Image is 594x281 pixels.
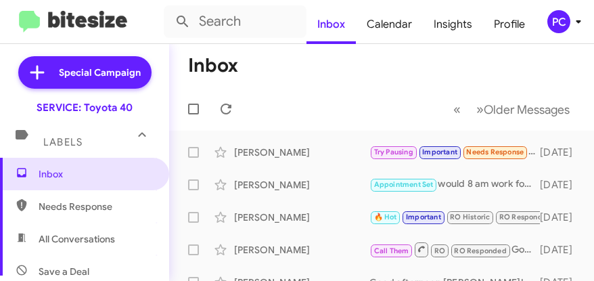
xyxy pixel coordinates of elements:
[445,95,469,123] button: Previous
[453,101,461,118] span: «
[406,213,441,221] span: Important
[484,102,570,117] span: Older Messages
[369,177,540,192] div: would 8 am work for you [DATE]?
[369,241,540,258] div: Good afternoon! I saw that you gave us a call earlier and just wanted to check in to see if you w...
[434,246,445,255] span: RO
[446,95,578,123] nav: Page navigation example
[37,101,133,114] div: SERVICE: Toyota 40
[374,180,434,189] span: Appointment Set
[369,144,540,160] div: Is my vehicle still covered for the free oil change
[164,5,306,38] input: Search
[234,243,369,257] div: [PERSON_NAME]
[374,148,413,156] span: Try Pausing
[234,146,369,159] div: [PERSON_NAME]
[540,243,583,257] div: [DATE]
[306,5,356,44] a: Inbox
[369,209,540,225] div: Hey [PERSON_NAME], so my car needs oil change can I come now if there is availability?
[540,146,583,159] div: [DATE]
[483,5,536,44] a: Profile
[540,211,583,224] div: [DATE]
[188,55,238,77] h1: Inbox
[39,232,115,246] span: All Conversations
[43,136,83,148] span: Labels
[374,213,397,221] span: 🔥 Hot
[499,213,580,221] span: RO Responded Historic
[39,167,154,181] span: Inbox
[454,246,506,255] span: RO Responded
[234,211,369,224] div: [PERSON_NAME]
[468,95,578,123] button: Next
[374,246,409,255] span: Call Them
[18,56,152,89] a: Special Campaign
[356,5,423,44] a: Calendar
[423,5,483,44] a: Insights
[59,66,141,79] span: Special Campaign
[39,200,154,213] span: Needs Response
[547,10,570,33] div: PC
[536,10,579,33] button: PC
[466,148,524,156] span: Needs Response
[450,213,490,221] span: RO Historic
[540,178,583,192] div: [DATE]
[422,148,457,156] span: Important
[476,101,484,118] span: »
[234,178,369,192] div: [PERSON_NAME]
